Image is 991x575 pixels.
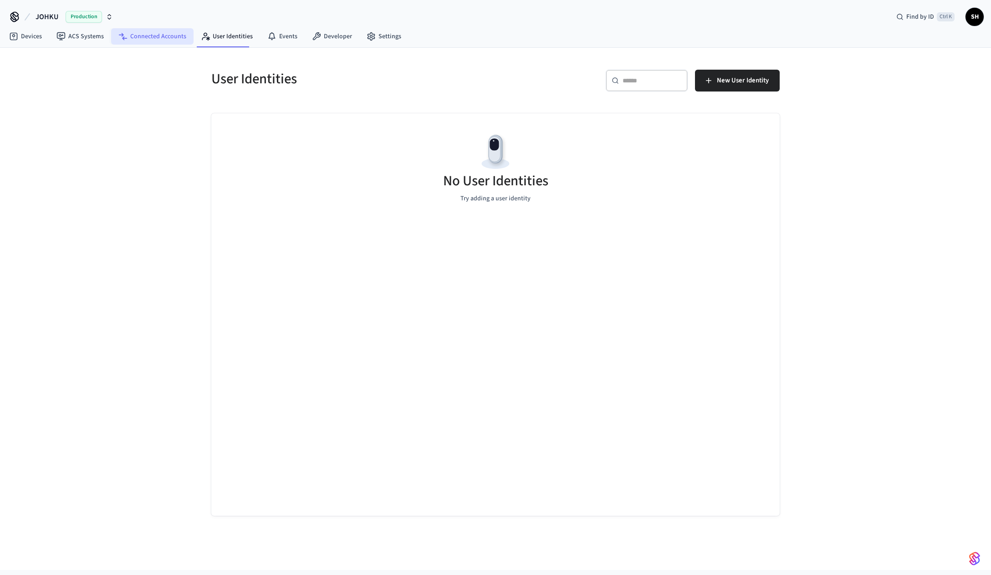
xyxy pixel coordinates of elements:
img: SeamLogoGradient.69752ec5.svg [969,551,980,566]
img: Devices Empty State [475,132,516,173]
span: Find by ID [906,12,934,21]
button: New User Identity [695,70,780,92]
span: JOHKU [36,11,58,22]
a: Developer [305,28,359,45]
a: Events [260,28,305,45]
a: User Identities [194,28,260,45]
a: ACS Systems [49,28,111,45]
a: Devices [2,28,49,45]
span: SH [966,9,983,25]
div: Find by IDCtrl K [889,9,962,25]
span: Production [66,11,102,23]
h5: User Identities [211,70,490,88]
a: Settings [359,28,409,45]
button: SH [965,8,984,26]
p: Try adding a user identity [460,194,531,204]
span: New User Identity [717,75,769,87]
span: Ctrl K [937,12,955,21]
a: Connected Accounts [111,28,194,45]
h5: No User Identities [443,172,548,190]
